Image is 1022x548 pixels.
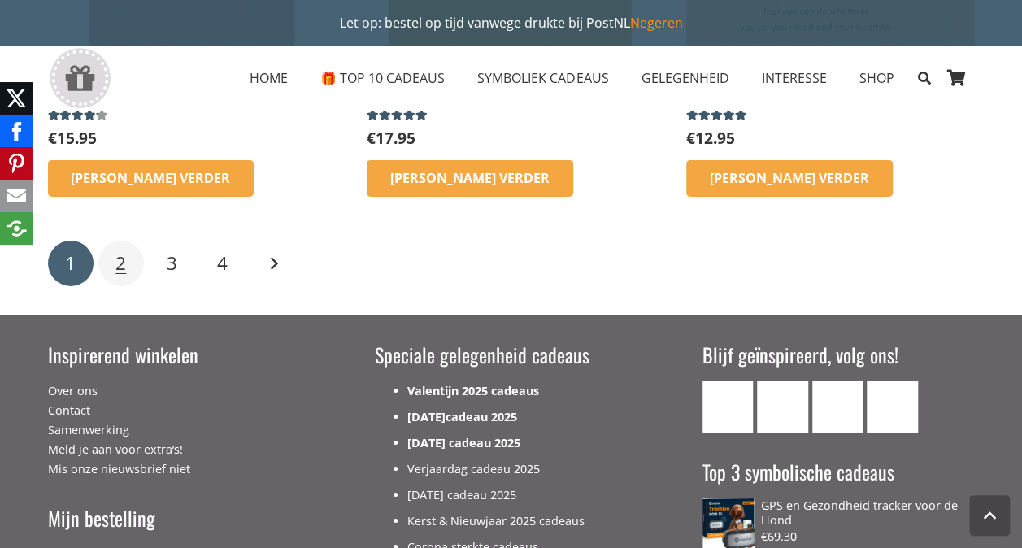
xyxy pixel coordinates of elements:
span: 3 [167,250,177,276]
a: Samenwerking [48,422,129,437]
span: € [761,528,768,544]
a: SHOPSHOP Menu [842,58,910,98]
a: Terug naar top [969,495,1010,536]
span: SHOP [859,69,894,87]
a: Zoeken [910,58,938,98]
a: E-mail [702,381,754,433]
a: Meld je aan voor extra’s! [48,441,183,457]
span: SYMBOLIEK CADEAUS [477,69,608,87]
span: HOME [250,69,288,87]
span: Gewaardeerd uit 5 [686,109,749,122]
a: Pagina 3 [149,241,194,286]
a: GPS en Gezondheid tracker voor de Hond [702,498,975,527]
a: Instagram [812,381,863,433]
h3: Inspirerend winkelen [48,341,320,369]
span: GPS en Gezondheid tracker voor de Hond [761,498,958,527]
a: Facebook [757,381,808,433]
bdi: 12.95 [686,127,735,149]
a: cadeau 2025 [446,409,517,424]
a: Lees meer over “Sterk ketting” [48,160,254,198]
span: Pagina 1 [48,241,94,286]
span: 2 [115,250,126,276]
div: Gewaardeerd 4.83 uit 5 [367,109,429,122]
h3: Speciale gelegenheid cadeaus [375,341,647,369]
a: 🎁 TOP 10 CADEAUS🎁 TOP 10 CADEAUS Menu [304,58,461,98]
span: INTERESSE [761,69,826,87]
a: Lees meer over “'Warrior' ketting” [686,160,893,198]
a: INTERESSEINTERESSE Menu [745,58,842,98]
a: [DATE] cadeau 2025 [407,435,520,450]
span: 🎁 TOP 10 CADEAUS [320,69,445,87]
a: gift-box-icon-grey-inspirerendwinkelen [48,48,112,109]
a: Contact [48,402,90,418]
a: [DATE] cadeau 2025 [407,487,516,502]
a: GELEGENHEIDGELEGENHEID Menu [624,58,745,98]
span: GELEGENHEID [641,69,728,87]
bdi: 69.30 [761,528,797,544]
span: € [367,127,376,149]
a: Lees meer over “Lichter Leven ketting” [367,160,573,198]
h3: Top 3 symbolische cadeaus [702,459,975,486]
bdi: 15.95 [48,127,97,149]
span: Gewaardeerd uit 5 [48,109,98,122]
a: SYMBOLIEK CADEAUSSYMBOLIEK CADEAUS Menu [461,58,624,98]
a: [DATE] [407,409,446,424]
h3: Blijf geïnspireerd, volg ons! [702,341,975,369]
span: € [686,127,695,149]
a: Mis onze nieuwsbrief niet [48,461,190,476]
bdi: 17.95 [367,127,415,149]
a: Over ons [48,383,98,398]
span: € [48,127,57,149]
a: Valentijn 2025 cadeaus [407,383,539,398]
div: Gewaardeerd 4.00 uit 5 [48,109,111,122]
a: Pagina 4 [200,241,246,286]
span: Gewaardeerd uit 5 [367,109,427,122]
a: Pagina 2 [98,241,144,286]
nav: Berichten paginering [48,238,975,289]
a: Negeren [630,14,683,32]
a: Verjaardag cadeau 2025 [407,461,540,476]
a: Kerst & Nieuwjaar 2025 cadeaus [407,513,585,528]
h3: Mijn bestelling [48,505,320,533]
div: Gewaardeerd 5.00 uit 5 [686,109,749,122]
a: HOMEHOME Menu [233,58,304,98]
a: Volgende [250,241,296,286]
span: 1 [65,250,76,276]
span: 4 [217,250,228,276]
a: Winkelwagen [939,46,975,111]
a: Pinterest [867,381,918,433]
